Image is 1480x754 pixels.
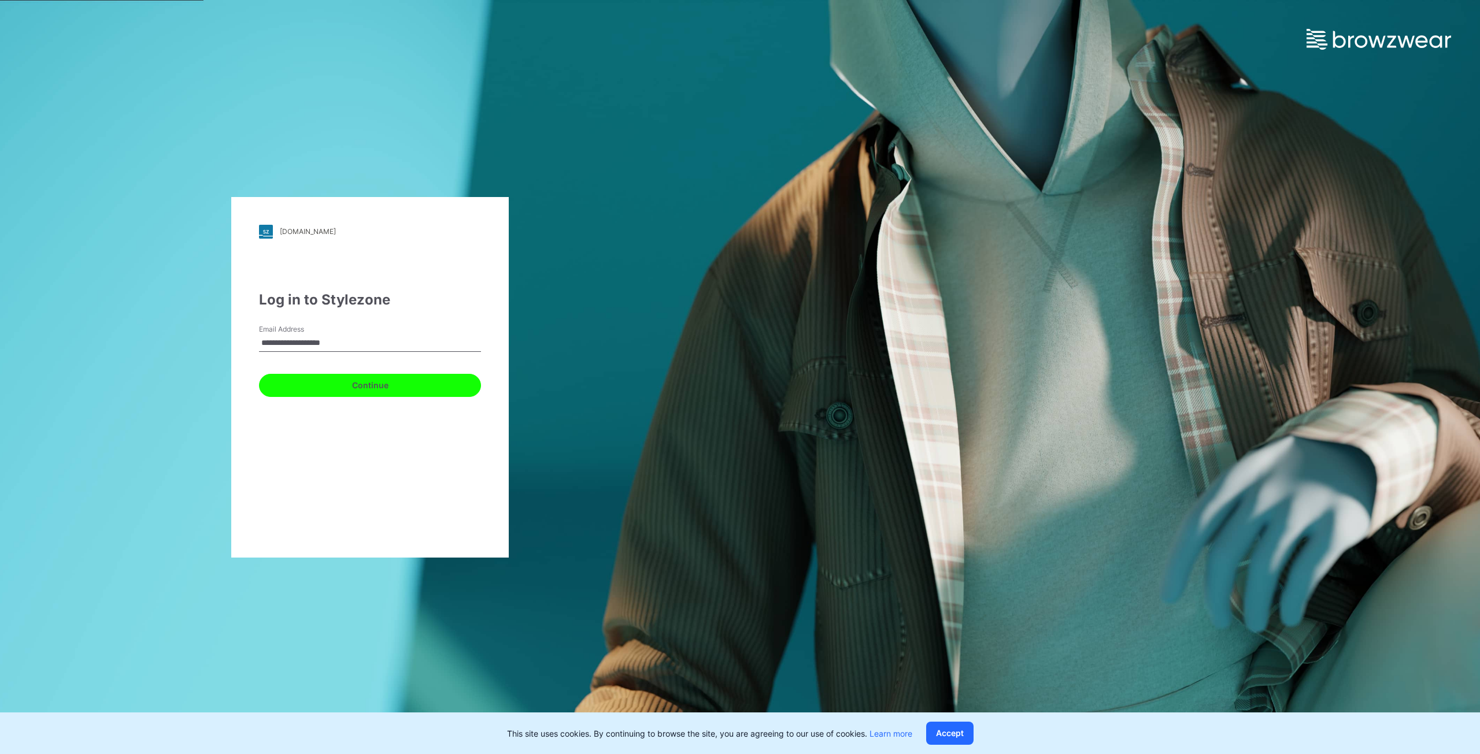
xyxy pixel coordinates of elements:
img: stylezone-logo.562084cfcfab977791bfbf7441f1a819.svg [259,225,273,239]
p: This site uses cookies. By continuing to browse the site, you are agreeing to our use of cookies. [507,727,912,740]
button: Accept [926,722,974,745]
div: Log in to Stylezone [259,289,481,310]
img: browzwear-logo.e42bd6dac1945053ebaf764b6aa21510.svg [1307,29,1451,50]
div: [DOMAIN_NAME] [280,227,336,236]
label: Email Address [259,324,340,335]
button: Continue [259,374,481,397]
a: [DOMAIN_NAME] [259,225,481,239]
a: Learn more [869,729,912,738]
